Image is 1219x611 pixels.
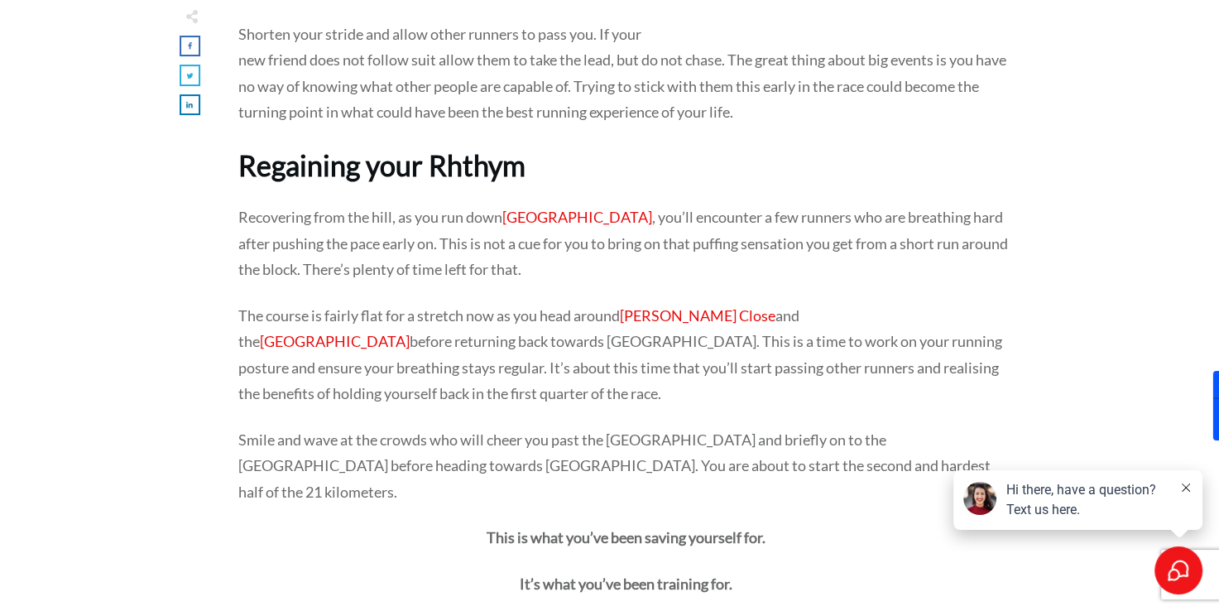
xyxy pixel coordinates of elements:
h2: Regaining your Rhthym [238,146,1015,205]
strong: It’s what you’ve been training for. [520,575,732,593]
p: Smile and wave at the crowds who will cheer you past the [GEOGRAPHIC_DATA] and briefly on to the ... [238,427,1015,526]
p: The course is fairly flat for a stretch now as you head around and the before returning back towa... [238,303,1015,427]
p: Shorten your stride and allow other runners to pass you. If your new friend does not follow suit ... [238,22,1015,146]
p: Recovering from the hill, as you run down , you’ll encounter a few runners who are breathing hard... [238,204,1015,303]
a: [GEOGRAPHIC_DATA] [502,208,652,226]
a: [GEOGRAPHIC_DATA] [260,332,410,350]
a: [PERSON_NAME] Close [620,306,775,325]
strong: This is what you’ve been saving yourself for. [487,528,765,546]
